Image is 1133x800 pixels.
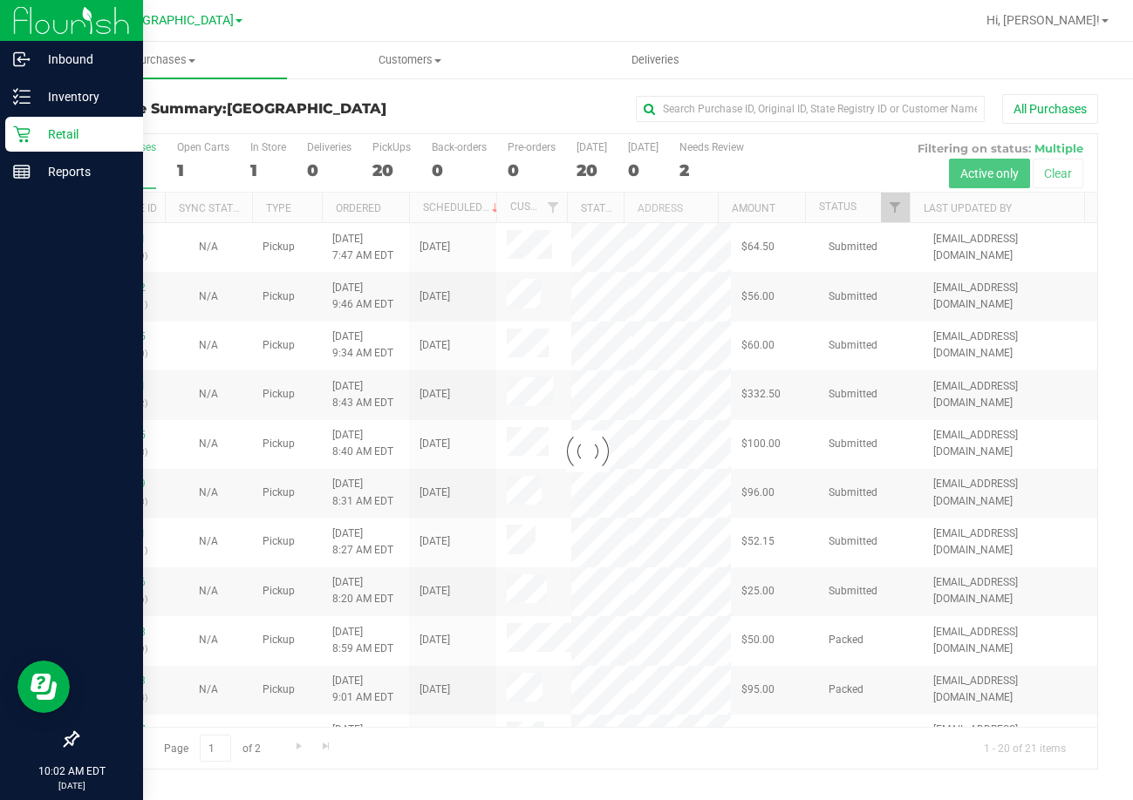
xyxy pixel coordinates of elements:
p: [DATE] [8,779,135,792]
span: [GEOGRAPHIC_DATA] [114,13,234,28]
p: Inbound [31,49,135,70]
span: Customers [288,52,531,68]
span: [GEOGRAPHIC_DATA] [227,100,386,117]
h3: Purchase Summary: [77,101,417,117]
inline-svg: Inventory [13,88,31,105]
span: Hi, [PERSON_NAME]! [986,13,1100,27]
a: Purchases [42,42,287,78]
iframe: Resource center [17,661,70,713]
span: Deliveries [608,52,703,68]
button: All Purchases [1002,94,1098,124]
a: Deliveries [533,42,778,78]
p: 10:02 AM EDT [8,763,135,779]
p: Inventory [31,86,135,107]
inline-svg: Inbound [13,51,31,68]
input: Search Purchase ID, Original ID, State Registry ID or Customer Name... [636,96,985,122]
inline-svg: Retail [13,125,31,143]
inline-svg: Reports [13,163,31,180]
span: Purchases [42,52,287,68]
p: Reports [31,161,135,182]
a: Customers [287,42,532,78]
p: Retail [31,124,135,145]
